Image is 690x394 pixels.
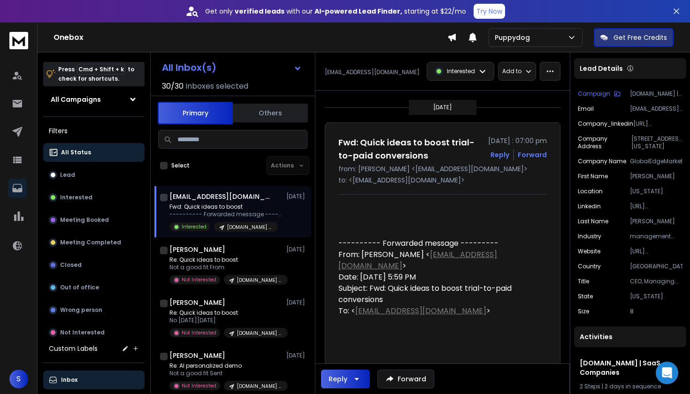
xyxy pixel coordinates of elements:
div: Forward [518,150,547,159]
p: Country [578,263,601,270]
h1: All Campaigns [51,95,101,104]
p: Re: Quick ideas to boost [169,256,282,264]
span: 2 days in sequence [605,382,661,390]
div: Activities [574,326,686,347]
button: Reply [491,150,509,159]
span: 2 Steps [580,382,600,390]
h1: All Inbox(s) [162,63,216,72]
button: Reply [321,370,370,388]
p: State [578,293,593,300]
p: First Name [578,173,608,180]
button: S [9,370,28,388]
h1: Onebox [54,32,447,43]
h1: [DOMAIN_NAME] | SaaS Companies [580,358,681,377]
div: ---------- Forwarded message --------- [338,238,539,249]
p: [DOMAIN_NAME] | SaaS Companies [227,224,272,231]
p: Add to [502,68,521,75]
button: Out of office [43,278,145,297]
h1: [PERSON_NAME] [169,351,225,360]
p: Out of office [60,284,99,291]
p: Try Now [476,7,502,16]
p: linkedin [578,203,601,210]
p: [STREET_ADDRESS][US_STATE][US_STATE] [631,135,682,150]
div: Subject: Fwd: Quick ideas to boost trial-to-paid conversions [338,283,539,305]
button: All Inbox(s) [154,58,309,77]
p: [DATE] [286,246,307,253]
h3: Custom Labels [49,344,98,353]
div: | [580,383,681,390]
button: Campaign [578,90,621,98]
button: Not Interested [43,323,145,342]
p: [GEOGRAPHIC_DATA] [630,263,682,270]
p: Press to check for shortcuts. [58,65,134,83]
button: Meeting Completed [43,233,145,252]
button: Wrong person [43,301,145,319]
p: [PERSON_NAME] [630,218,682,225]
span: Cmd + Shift + k [77,64,125,75]
p: Inbox [61,376,77,384]
a: [EMAIL_ADDRESS][DOMAIN_NAME] [355,305,486,316]
p: [DATE] [286,352,307,359]
p: Company Address [578,135,631,150]
p: Meeting Completed [60,239,121,246]
h1: [EMAIL_ADDRESS][DOMAIN_NAME] [169,192,273,201]
p: industry [578,233,601,240]
button: Closed [43,256,145,274]
p: website [578,248,600,255]
p: title [578,278,589,285]
p: Not Interested [182,382,216,389]
p: Re: AI personalized demo [169,362,282,370]
p: Not a good fit From: [169,264,282,271]
p: [DATE] : 07:00 pm [488,136,547,145]
div: Reply [329,374,347,384]
p: Company Name [578,158,626,165]
button: Lead [43,166,145,184]
p: [DOMAIN_NAME] | SaaS Companies [237,383,282,390]
div: Date: [DATE] 5:59 PM [338,272,539,283]
p: Not Interested [182,329,216,336]
button: Meeting Booked [43,211,145,229]
p: Not Interested [60,329,105,336]
div: From: [PERSON_NAME] < > [338,249,539,272]
p: [US_STATE] [630,188,682,195]
p: Size [578,308,589,315]
p: GlobalEdgeMarkets [630,158,682,165]
p: Last Name [578,218,608,225]
p: [US_STATE] [630,293,682,300]
img: logo [9,32,28,49]
p: [EMAIL_ADDRESS][DOMAIN_NAME] [325,68,420,76]
p: ---------- Forwarded message --------- From: [PERSON_NAME] [169,211,282,218]
p: Re: Quick ideas to boost [169,309,282,317]
p: [DATE] [286,193,307,200]
a: [EMAIL_ADDRESS][DOMAIN_NAME] [338,249,497,271]
p: [DOMAIN_NAME] | SaaS Companies [237,330,282,337]
h1: [PERSON_NAME] [169,298,225,307]
p: Get only with our starting at $22/mo [205,7,466,16]
p: Interested [182,223,207,230]
p: Interested [60,194,92,201]
p: [URL][DOMAIN_NAME] [633,120,682,128]
p: [EMAIL_ADDRESS][DOMAIN_NAME] [630,105,682,113]
p: company_linkedin [578,120,633,128]
p: [DOMAIN_NAME] | SaaS Companies [237,277,282,284]
p: [DATE] [286,299,307,306]
p: to: <[EMAIL_ADDRESS][DOMAIN_NAME]> [338,175,547,185]
p: [DOMAIN_NAME] | SaaS Companies [630,90,682,98]
p: [DATE] [433,104,452,111]
h1: Fwd: Quick ideas to boost trial-to-paid conversions [338,136,483,162]
p: All Status [61,149,91,156]
p: [PERSON_NAME] [630,173,682,180]
p: Campaign [578,90,610,98]
p: 8 [630,308,682,315]
p: Meeting Booked [60,216,109,224]
strong: verified leads [235,7,284,16]
p: Lead [60,171,75,179]
p: Lead Details [580,64,623,73]
button: Interested [43,188,145,207]
button: Get Free Credits [594,28,674,47]
p: Not Interested [182,276,216,283]
div: To: < > [338,305,539,317]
